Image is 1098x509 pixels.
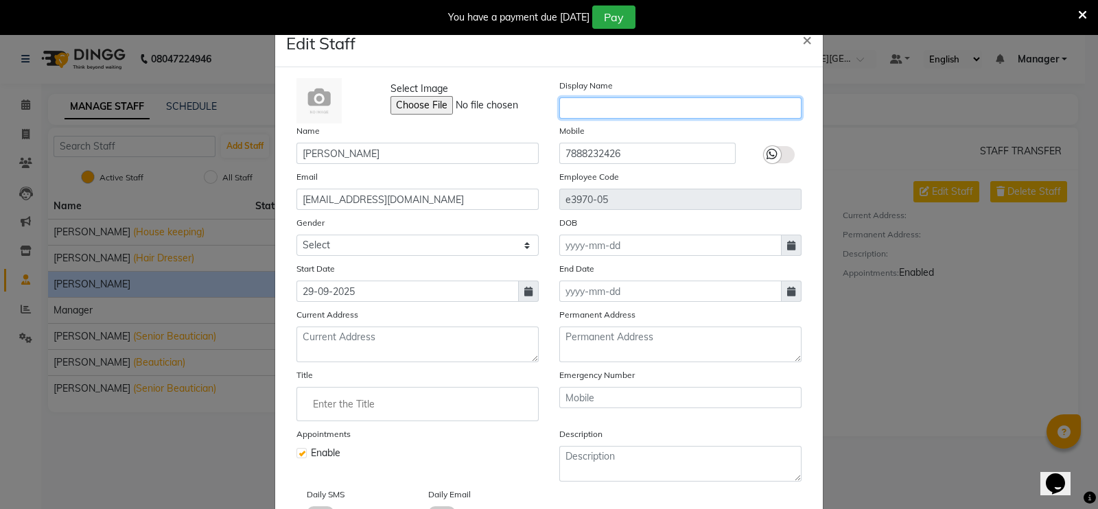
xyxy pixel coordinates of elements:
[559,281,782,302] input: yyyy-mm-dd
[559,263,594,275] label: End Date
[802,29,812,49] span: ×
[559,171,619,183] label: Employee Code
[559,125,585,137] label: Mobile
[296,125,320,137] label: Name
[296,281,519,302] input: yyyy-mm-dd
[1040,454,1084,495] iframe: chat widget
[559,80,613,92] label: Display Name
[303,390,533,418] input: Enter the Title
[311,446,340,460] span: Enable
[428,488,471,501] label: Daily Email
[559,189,802,210] input: Employee Code
[296,217,325,229] label: Gender
[559,235,782,256] input: yyyy-mm-dd
[559,387,802,408] input: Mobile
[296,263,335,275] label: Start Date
[296,428,351,440] label: Appointments
[559,309,635,321] label: Permanent Address
[559,143,736,164] input: Mobile
[390,96,577,115] input: Select Image
[296,78,342,123] img: Cinque Terre
[791,20,823,58] button: Close
[296,171,318,183] label: Email
[390,82,448,96] span: Select Image
[307,488,344,501] label: Daily SMS
[296,189,539,210] input: Email
[559,217,577,229] label: DOB
[559,369,635,381] label: Emergency Number
[592,5,635,29] button: Pay
[296,309,358,321] label: Current Address
[448,10,589,25] div: You have a payment due [DATE]
[296,143,539,164] input: Name
[559,428,603,440] label: Description
[296,369,313,381] label: Title
[286,31,355,56] h4: Edit Staff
